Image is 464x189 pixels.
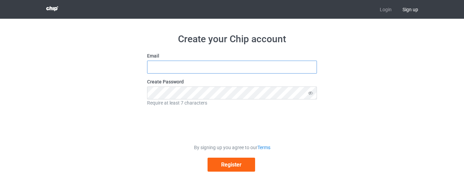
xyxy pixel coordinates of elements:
[257,145,270,150] a: Terms
[208,158,255,172] button: Register
[147,78,317,85] label: Create Password
[180,111,284,138] iframe: reCAPTCHA
[46,6,58,11] img: 3d383065fc803cdd16c62507c020ddf8.png
[147,99,317,106] div: Require at least 7 characters
[147,33,317,45] h1: Create your Chip account
[147,52,317,59] label: Email
[147,144,317,151] div: By signing up you agree to our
